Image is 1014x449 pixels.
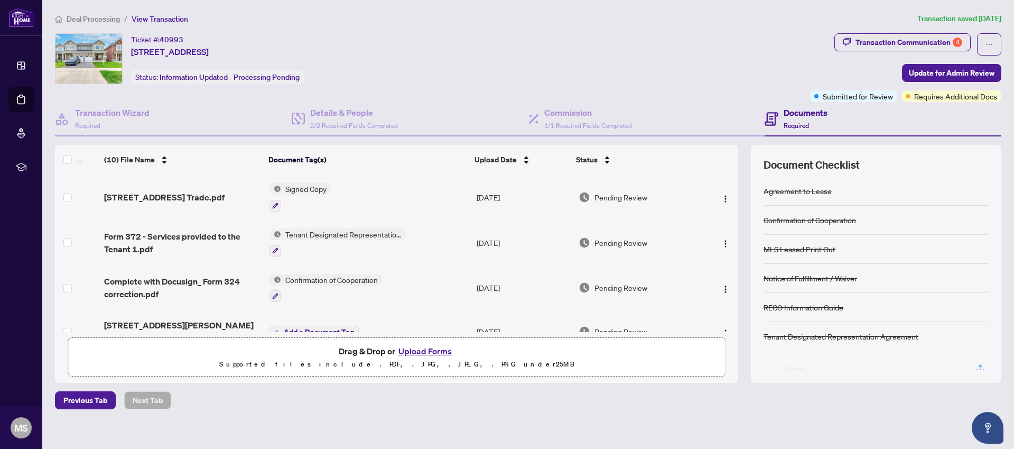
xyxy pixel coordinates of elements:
[310,106,398,119] h4: Details & People
[472,310,574,353] td: [DATE]
[594,282,647,294] span: Pending Review
[269,183,281,195] img: Status Icon
[55,34,122,84] img: IMG-W12218951_1.jpg
[310,122,398,130] span: 2/2 Required Fields Completed
[14,420,28,435] span: MS
[269,183,331,212] button: Status IconSigned Copy
[764,301,843,313] div: RECO Information Guide
[579,326,590,337] img: Document Status
[104,191,225,204] span: [STREET_ADDRESS] Trade.pdf
[339,344,455,358] span: Drag & Drop or
[104,230,261,255] span: Form 372 - Services provided to the Tenant 1.pdf
[395,344,455,358] button: Upload Forms
[131,45,209,58] span: [STREET_ADDRESS]
[124,391,171,409] button: Next Tab
[75,106,150,119] h4: Transaction Wizard
[544,106,632,119] h4: Commission
[594,237,647,249] span: Pending Review
[784,106,827,119] h4: Documents
[55,15,62,23] span: home
[764,158,860,172] span: Document Checklist
[576,154,598,166] span: Status
[717,234,734,251] button: Logo
[104,275,261,300] span: Complete with Docusign_ Form 324 correction.pdf
[55,391,116,409] button: Previous Tab
[909,65,994,81] span: Update for Admin Review
[67,14,120,24] span: Deal Processing
[823,90,893,102] span: Submitted for Review
[68,338,725,377] span: Drag & Drop orUpload FormsSupported files include .PDF, .JPG, .JPEG, .PNG under25MB
[124,13,127,25] li: /
[284,328,354,336] span: Add a Document Tag
[264,145,470,175] th: Document Tag(s)
[75,358,719,371] p: Supported files include .PDF, .JPG, .JPEG, .PNG under 25 MB
[104,319,261,344] span: [STREET_ADDRESS][PERSON_NAME] to Review.pdf
[985,41,993,48] span: ellipsis
[269,228,406,257] button: Status IconTenant Designated Representation Agreement
[579,282,590,294] img: Document Status
[63,392,107,409] span: Previous Tab
[764,185,832,197] div: Agreement to Lease
[75,122,100,130] span: Required
[472,175,574,220] td: [DATE]
[717,323,734,340] button: Logo
[100,145,265,175] th: (10) File Name
[721,329,730,337] img: Logo
[160,72,300,82] span: Information Updated - Processing Pending
[131,70,304,84] div: Status:
[953,38,962,47] div: 4
[764,272,857,284] div: Notice of Fulfillment / Waiver
[281,274,382,286] span: Confirmation of Cooperation
[917,13,1001,25] article: Transaction saved [DATE]
[579,191,590,203] img: Document Status
[572,145,699,175] th: Status
[475,154,517,166] span: Upload Date
[472,265,574,311] td: [DATE]
[764,331,918,342] div: Tenant Designated Representation Agreement
[160,35,183,44] span: 40993
[472,220,574,265] td: [DATE]
[594,191,647,203] span: Pending Review
[579,237,590,249] img: Document Status
[972,412,1003,444] button: Open asap
[721,195,730,203] img: Logo
[281,183,331,195] span: Signed Copy
[717,279,734,296] button: Logo
[269,325,359,338] button: Add a Document Tag
[131,33,183,45] div: Ticket #:
[764,243,835,255] div: MLS Leased Print Out
[902,64,1001,82] button: Update for Admin Review
[104,154,155,166] span: (10) File Name
[721,240,730,248] img: Logo
[269,228,281,240] img: Status Icon
[784,122,809,130] span: Required
[594,326,647,337] span: Pending Review
[269,326,359,338] button: Add a Document Tag
[8,8,34,28] img: logo
[269,274,382,303] button: Status IconConfirmation of Cooperation
[914,90,997,102] span: Requires Additional Docs
[721,285,730,294] img: Logo
[274,329,280,335] span: plus
[544,122,632,130] span: 1/1 Required Fields Completed
[281,228,406,240] span: Tenant Designated Representation Agreement
[834,33,971,51] button: Transaction Communication4
[764,214,856,226] div: Confirmation of Cooperation
[855,34,962,51] div: Transaction Communication
[132,14,188,24] span: View Transaction
[269,274,281,286] img: Status Icon
[717,189,734,206] button: Logo
[470,145,572,175] th: Upload Date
